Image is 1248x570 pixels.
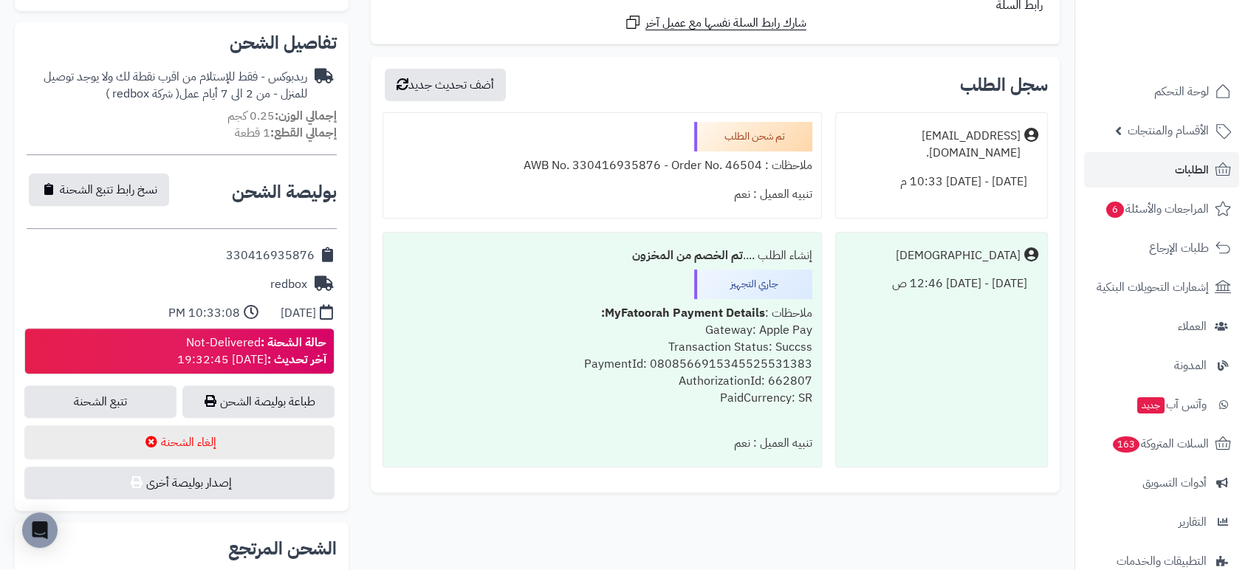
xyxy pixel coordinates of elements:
[1084,74,1239,109] a: لوحة التحكم
[1113,436,1139,453] span: 163
[392,429,812,458] div: تنبيه العميل : نعم
[1142,473,1207,493] span: أدوات التسويق
[60,181,157,199] span: نسخ رابط تتبع الشحنة
[24,385,176,418] a: تتبع الشحنة
[27,69,307,103] div: ريدبوكس - فقط للإستلام من اقرب نقطة لك ولا يوجد توصيل للمنزل - من 2 الى 7 أيام عمل
[1084,152,1239,188] a: الطلبات
[1175,159,1209,180] span: الطلبات
[261,334,326,351] strong: حالة الشحنة :
[694,122,812,151] div: تم شحن الطلب
[385,69,506,101] button: أضف تحديث جديد
[228,540,337,557] h2: الشحن المرتجع
[281,305,316,322] div: [DATE]
[624,13,806,32] a: شارك رابط السلة نفسها مع عميل آخر
[1084,269,1239,305] a: إشعارات التحويلات البنكية
[1111,433,1209,454] span: السلات المتروكة
[1174,355,1207,376] span: المدونة
[1179,512,1207,532] span: التقارير
[22,512,58,548] div: Open Intercom Messenger
[601,304,765,322] b: MyFatoorah Payment Details:
[267,351,326,368] strong: آخر تحديث :
[275,107,337,125] strong: إجمالي الوزن:
[960,76,1048,94] h3: سجل الطلب
[1084,504,1239,540] a: التقارير
[168,305,240,322] div: 10:33:08 PM
[24,425,335,459] button: إلغاء الشحنة
[29,174,169,206] button: نسخ رابط تتبع الشحنة
[896,247,1021,264] div: [DEMOGRAPHIC_DATA]
[392,180,812,209] div: تنبيه العميل : نعم
[392,241,812,270] div: إنشاء الطلب ....
[632,247,743,264] b: تم الخصم من المخزون
[392,151,812,180] div: ملاحظات : AWB No. 330416935876 - Order No. 46504
[1084,191,1239,227] a: المراجعات والأسئلة6
[227,107,337,125] small: 0.25 كجم
[106,85,179,103] span: ( شركة redbox )
[1148,40,1234,71] img: logo-2.png
[1084,348,1239,383] a: المدونة
[226,247,315,264] div: 330416935876
[182,385,335,418] a: طباعة بوليصة الشحن
[845,168,1038,196] div: [DATE] - [DATE] 10:33 م
[845,269,1038,298] div: [DATE] - [DATE] 12:46 ص
[1154,81,1209,102] span: لوحة التحكم
[1084,230,1239,266] a: طلبات الإرجاع
[1105,199,1209,219] span: المراجعات والأسئلة
[1106,202,1124,218] span: 6
[694,269,812,299] div: جاري التجهيز
[845,128,1021,162] div: [EMAIL_ADDRESS][DOMAIN_NAME].
[27,34,337,52] h2: تفاصيل الشحن
[1149,238,1209,258] span: طلبات الإرجاع
[1136,394,1207,415] span: وآتس آب
[270,124,337,142] strong: إجمالي القطع:
[1084,387,1239,422] a: وآتس آبجديد
[1128,120,1209,141] span: الأقسام والمنتجات
[1084,426,1239,461] a: السلات المتروكة163
[392,299,812,429] div: ملاحظات : Gateway: Apple Pay Transaction Status: Succss PaymentId: 0808566915345525531383 Authori...
[645,15,806,32] span: شارك رابط السلة نفسها مع عميل آخر
[1084,465,1239,501] a: أدوات التسويق
[177,334,326,368] div: Not-Delivered [DATE] 19:32:45
[232,183,337,201] h2: بوليصة الشحن
[235,124,337,142] small: 1 قطعة
[1084,309,1239,344] a: العملاء
[24,467,335,499] button: إصدار بوليصة أخرى
[1137,397,1165,413] span: جديد
[1097,277,1209,298] span: إشعارات التحويلات البنكية
[270,276,307,293] div: redbox
[1178,316,1207,337] span: العملاء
